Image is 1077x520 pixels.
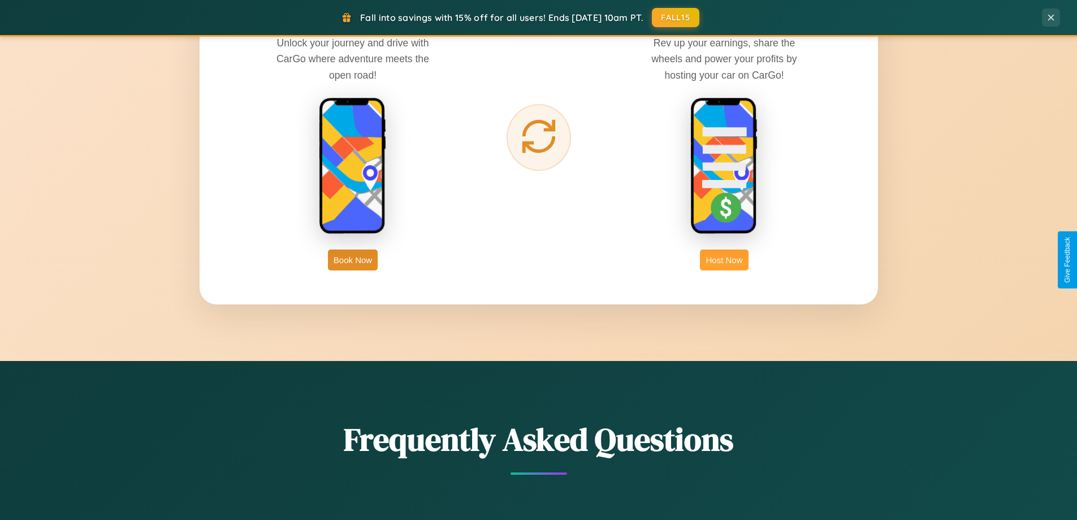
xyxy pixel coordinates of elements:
img: host phone [690,97,758,235]
button: FALL15 [652,8,699,27]
button: Host Now [700,250,748,270]
button: Book Now [328,250,378,270]
p: Rev up your earnings, share the wheels and power your profits by hosting your car on CarGo! [639,35,809,83]
span: Fall into savings with 15% off for all users! Ends [DATE] 10am PT. [360,12,643,23]
h2: Frequently Asked Questions [200,418,878,461]
div: Give Feedback [1063,237,1071,283]
img: rent phone [319,97,387,235]
p: Unlock your journey and drive with CarGo where adventure meets the open road! [268,35,438,83]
